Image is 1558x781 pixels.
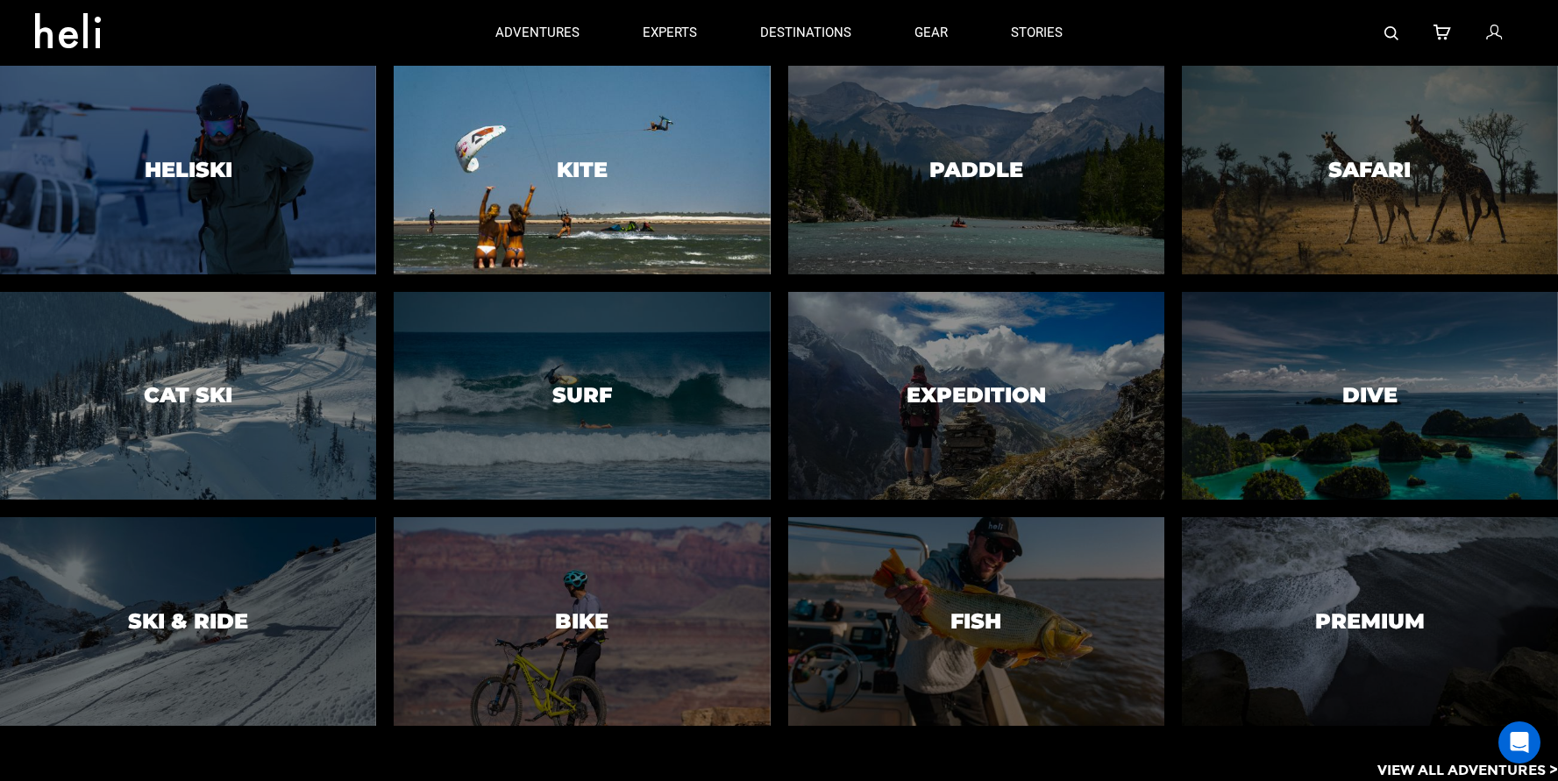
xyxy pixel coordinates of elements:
p: adventures [495,24,580,42]
h3: Ski & Ride [128,610,248,633]
div: Open Intercom Messenger [1498,721,1540,763]
h3: Premium [1315,610,1425,633]
p: View All Adventures > [1377,761,1558,781]
h3: Fish [950,610,1001,633]
p: experts [643,24,697,42]
a: PremiumPremium image [1182,517,1558,726]
h3: Kite [557,159,608,181]
h3: Cat Ski [144,384,232,407]
h3: Expedition [907,384,1046,407]
h3: Surf [552,384,612,407]
h3: Paddle [929,159,1023,181]
h3: Bike [555,610,608,633]
h3: Dive [1342,384,1398,407]
img: search-bar-icon.svg [1384,26,1398,40]
h3: Heliski [145,159,232,181]
p: destinations [760,24,851,42]
h3: Safari [1328,159,1411,181]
